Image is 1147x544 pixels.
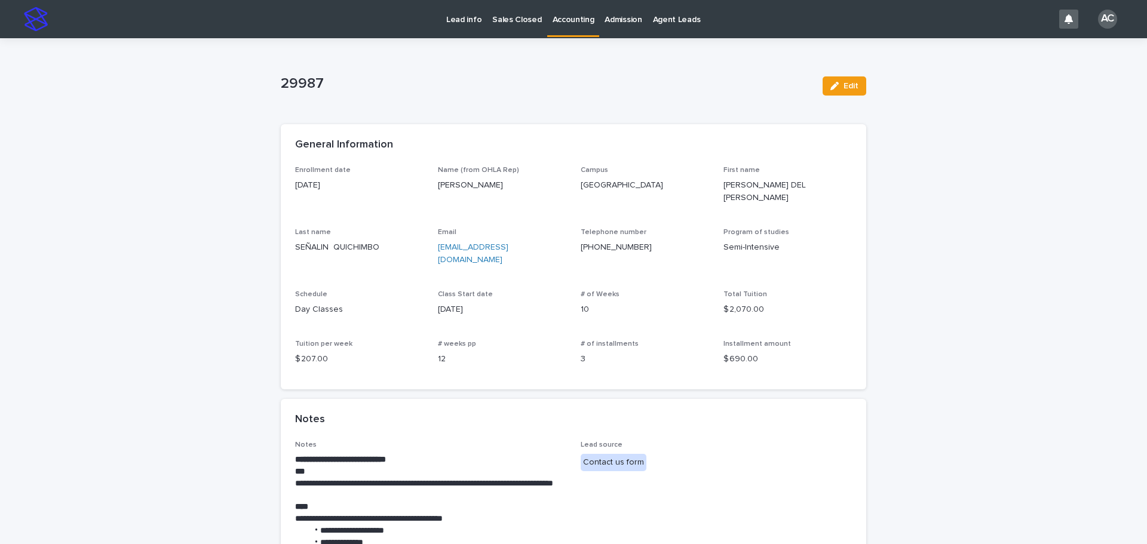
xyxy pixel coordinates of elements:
a: [PHONE_NUMBER] [581,243,652,251]
h2: General Information [295,139,393,152]
span: # of installments [581,340,639,348]
span: Last name [295,229,331,236]
div: AC [1098,10,1117,29]
span: Enrollment date [295,167,351,174]
p: [PERSON_NAME] DEL [PERSON_NAME] [723,179,852,204]
p: 3 [581,353,709,365]
span: Total Tuition [723,291,767,298]
span: Telephone number [581,229,646,236]
h2: Notes [295,413,325,426]
p: Day Classes [295,303,424,316]
p: $ 690.00 [723,353,852,365]
img: stacker-logo-s-only.png [24,7,48,31]
p: [GEOGRAPHIC_DATA] [581,179,709,192]
p: [DATE] [438,303,566,316]
p: 29987 [281,75,813,93]
span: Campus [581,167,608,174]
span: # weeks pp [438,340,476,348]
p: [DATE] [295,179,424,192]
span: Tuition per week [295,340,352,348]
span: Edit [844,82,858,90]
p: [PERSON_NAME] [438,179,566,192]
span: Program of studies [723,229,789,236]
p: Semi-Intensive [723,241,852,254]
p: $ 207.00 [295,353,424,365]
span: Lead source [581,441,622,448]
span: # of Weeks [581,291,619,298]
p: 10 [581,303,709,316]
a: [EMAIL_ADDRESS][DOMAIN_NAME] [438,243,508,264]
span: Installment amount [723,340,791,348]
div: Contact us form [581,454,646,471]
p: SEÑALIN QUICHIMBO [295,241,424,254]
span: Name (from OHLA Rep) [438,167,519,174]
span: First name [723,167,760,174]
p: 12 [438,353,566,365]
span: Class Start date [438,291,493,298]
span: Notes [295,441,317,448]
p: $ 2,070.00 [723,303,852,316]
button: Edit [823,76,866,96]
span: Email [438,229,456,236]
span: Schedule [295,291,327,298]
